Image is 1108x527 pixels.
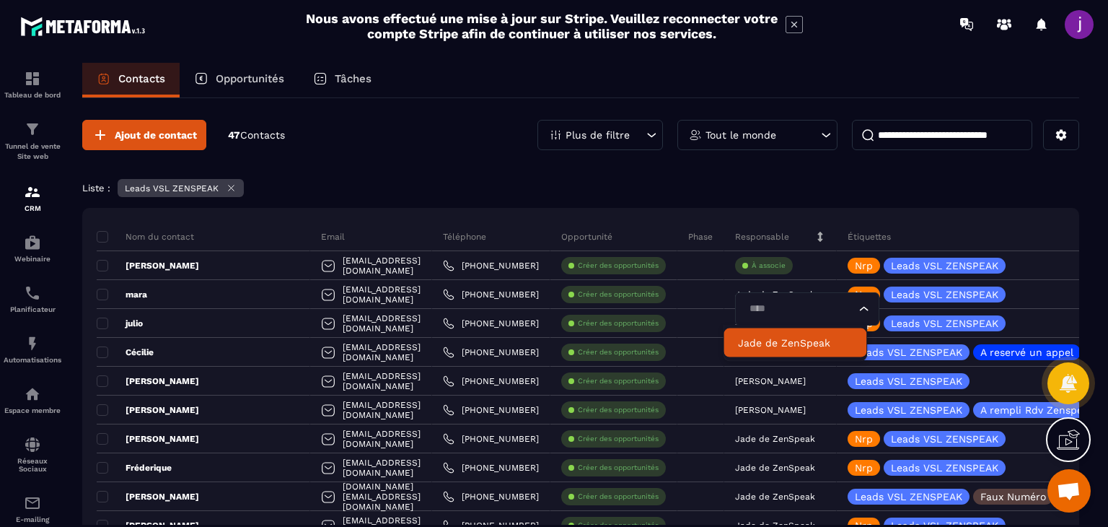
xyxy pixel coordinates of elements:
[240,129,285,141] span: Contacts
[335,72,371,85] p: Tâches
[82,63,180,97] a: Contacts
[891,318,998,328] p: Leads VSL ZENSPEAK
[4,223,61,274] a: automationsautomationsWebinaire
[4,255,61,263] p: Webinaire
[4,110,61,173] a: formationformationTunnel de vente Site web
[97,462,172,474] p: Fréderique
[24,495,41,512] img: email
[443,375,539,387] a: [PHONE_NUMBER]
[735,376,806,386] p: [PERSON_NAME]
[855,405,962,415] p: Leads VSL ZENSPEAK
[735,463,815,473] p: Jade de ZenSpeak
[97,433,199,445] p: [PERSON_NAME]
[97,491,199,502] p: [PERSON_NAME]
[735,405,806,415] p: [PERSON_NAME]
[216,72,284,85] p: Opportunités
[980,405,1094,415] p: A rempli Rdv Zenspeak
[578,261,659,271] p: Créer des opportunités
[115,128,197,142] span: Ajout de contact
[443,260,539,271] a: [PHONE_NUMBER]
[443,231,486,243] p: Téléphone
[4,305,61,313] p: Planificateur
[321,231,345,243] p: Email
[891,463,998,473] p: Leads VSL ZENSPEAK
[578,492,659,502] p: Créer des opportunités
[4,425,61,484] a: social-networksocial-networkRéseaux Sociaux
[97,375,199,387] p: [PERSON_NAME]
[578,434,659,444] p: Créer des opportunités
[24,121,41,138] img: formation
[735,292,879,326] div: Search for option
[443,318,539,329] a: [PHONE_NUMBER]
[24,284,41,302] img: scheduler
[705,130,776,140] p: Tout le monde
[4,406,61,414] p: Espace membre
[443,289,539,300] a: [PHONE_NUMBER]
[180,63,299,97] a: Opportunités
[891,434,998,444] p: Leads VSL ZENSPEAK
[688,231,713,243] p: Phase
[980,492,1046,502] p: Faux Numéro
[4,204,61,212] p: CRM
[578,289,659,300] p: Créer des opportunités
[578,376,659,386] p: Créer des opportunités
[578,318,659,328] p: Créer des opportunités
[752,261,786,271] p: À associe
[855,289,873,300] p: Nrp
[4,91,61,99] p: Tableau de bord
[305,11,778,41] h2: Nous avons effectué une mise à jour sur Stripe. Veuillez reconnecter votre compte Stripe afin de ...
[24,70,41,87] img: formation
[855,347,962,357] p: Leads VSL ZENSPEAK
[566,130,630,140] p: Plus de filtre
[443,404,539,416] a: [PHONE_NUMBER]
[848,231,891,243] p: Étiquettes
[4,274,61,324] a: schedulerschedulerPlanificateur
[855,261,873,271] p: Nrp
[735,231,789,243] p: Responsable
[735,289,815,300] p: Jade de ZenSpeak
[891,289,998,300] p: Leads VSL ZENSPEAK
[443,433,539,445] a: [PHONE_NUMBER]
[20,13,150,40] img: logo
[82,120,206,150] button: Ajout de contact
[578,347,659,357] p: Créer des opportunités
[4,375,61,425] a: automationsautomationsEspace membre
[855,376,962,386] p: Leads VSL ZENSPEAK
[118,72,165,85] p: Contacts
[24,386,41,403] img: automations
[125,183,219,193] p: Leads VSL ZENSPEAK
[738,336,852,350] p: Jade de ZenSpeak
[97,318,143,329] p: julio
[4,141,61,162] p: Tunnel de vente Site web
[855,463,873,473] p: Nrp
[735,492,815,502] p: Jade de ZenSpeak
[980,347,1073,357] p: A reservé un appel
[4,356,61,364] p: Automatisations
[4,457,61,473] p: Réseaux Sociaux
[97,347,154,358] p: Cécilie
[299,63,386,97] a: Tâches
[4,173,61,223] a: formationformationCRM
[855,434,873,444] p: Nrp
[228,129,285,142] p: 47
[443,462,539,474] a: [PHONE_NUMBER]
[24,436,41,453] img: social-network
[24,234,41,251] img: automations
[97,289,147,300] p: mara
[24,335,41,352] img: automations
[578,405,659,415] p: Créer des opportunités
[744,301,856,317] input: Search for option
[4,324,61,375] a: automationsautomationsAutomatisations
[4,515,61,523] p: E-mailing
[97,404,199,416] p: [PERSON_NAME]
[891,261,998,271] p: Leads VSL ZENSPEAK
[82,183,110,193] p: Liste :
[855,492,962,502] p: Leads VSL ZENSPEAK
[443,347,539,358] a: [PHONE_NUMBER]
[4,59,61,110] a: formationformationTableau de bord
[561,231,612,243] p: Opportunité
[97,231,194,243] p: Nom du contact
[1047,469,1091,513] div: Ouvrir le chat
[443,491,539,502] a: [PHONE_NUMBER]
[735,434,815,444] p: Jade de ZenSpeak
